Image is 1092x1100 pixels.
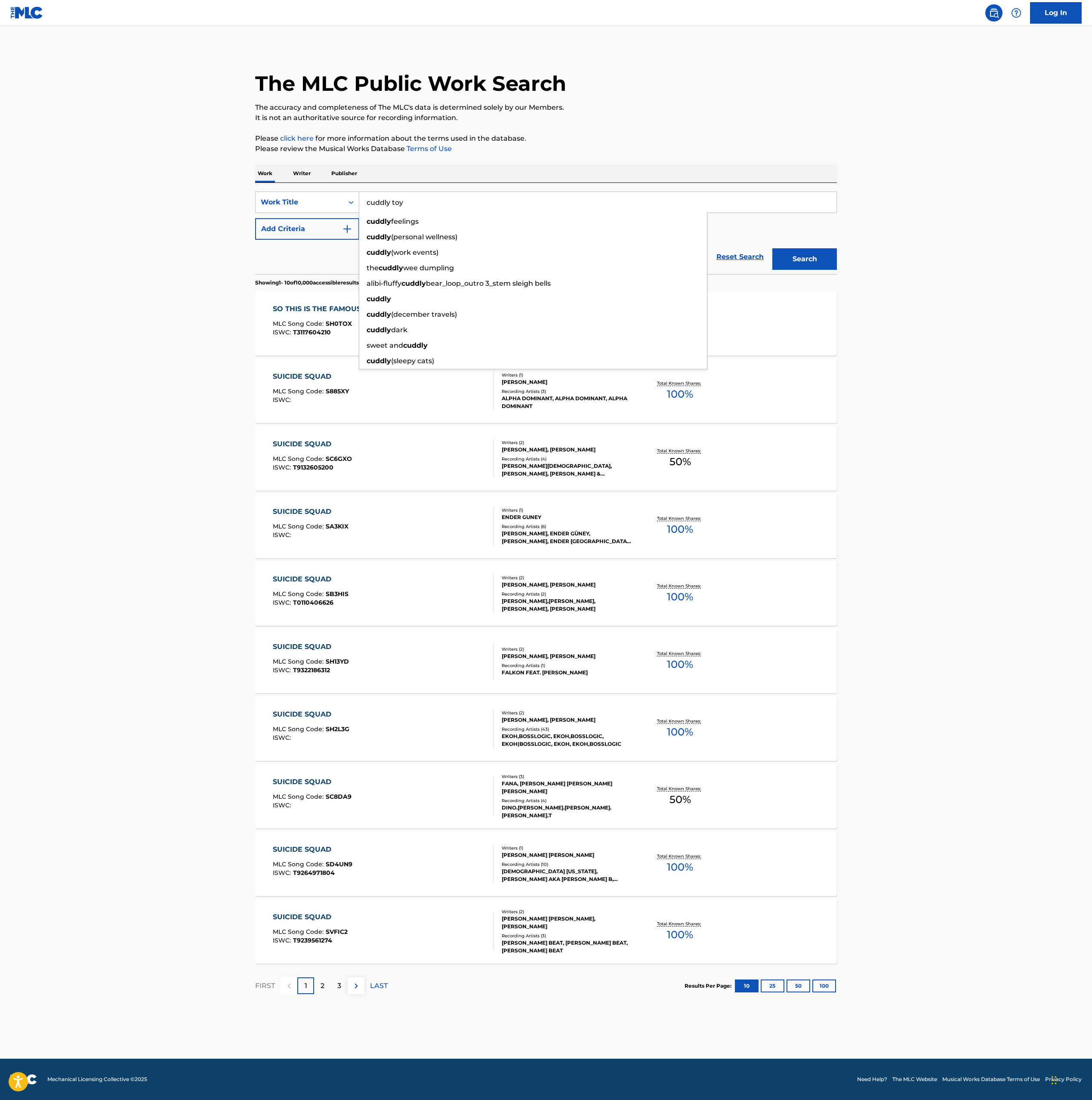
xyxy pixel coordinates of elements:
a: SUICIDE SQUADMLC Song Code:SB3HISISWC:T0110406626Writers (2)[PERSON_NAME], [PERSON_NAME]Recording... [255,561,837,626]
span: SH0TOX [326,320,352,328]
div: [DEMOGRAPHIC_DATA] [US_STATE],[PERSON_NAME] AKA [PERSON_NAME] B, [PERSON_NAME] [US_STATE] & [PERS... [502,868,632,883]
div: Recording Artists ( 3 ) [502,933,632,939]
img: help [1011,8,1021,18]
span: feelings [391,217,419,226]
strong: cuddly [367,233,391,241]
a: SUICIDE SQUADMLC Song Code:SH13YDISWC:T9322186312Writers (2)[PERSON_NAME], [PERSON_NAME]Recording... [255,629,837,693]
span: 100 % [667,859,693,875]
p: Total Known Shares: [657,380,703,386]
strong: cuddly [367,217,391,226]
span: wee dumpling [403,264,454,272]
img: search [989,8,999,18]
p: Total Known Shares: [657,718,703,724]
span: T3117604210 [293,328,331,336]
div: Recording Artists ( 4 ) [502,797,632,804]
div: Writers ( 2 ) [502,710,632,716]
span: ISWC : [273,599,293,606]
span: ISWC : [273,936,293,944]
span: 50 % [669,454,691,470]
div: SUICIDE SQUAD [273,507,349,517]
iframe: Chat Widget [1049,1059,1092,1100]
div: EKOH,BOSSLOGIC, EKOH,BOSSLOGIC, EKOH|BOSSLOGIC, EKOH, EKOH,BOSSLOGIC [502,732,632,748]
div: SUICIDE SQUAD [273,777,352,787]
p: Publisher [329,164,360,182]
span: (personal wellness) [391,233,457,241]
p: Please review the Musical Works Database [255,144,837,154]
div: [PERSON_NAME], [PERSON_NAME] [502,446,632,454]
button: Add Criteria [255,218,359,240]
div: SUICIDE SQUAD [273,574,349,584]
div: Recording Artists ( 3 ) [502,388,632,395]
span: SA3KIX [326,522,349,530]
span: 100 % [667,724,693,740]
button: 10 [735,979,759,992]
div: [PERSON_NAME][DEMOGRAPHIC_DATA], [PERSON_NAME], [PERSON_NAME] & [PERSON_NAME][DEMOGRAPHIC_DATA], ... [502,462,632,478]
span: the [367,264,379,272]
span: SB3HIS [326,590,349,598]
img: right [351,981,361,991]
span: SVFIC2 [326,928,348,936]
span: ISWC : [273,869,293,877]
span: sweet and [367,341,403,349]
a: SUICIDE SQUADMLC Song Code:S885XYISWC:Writers (1)[PERSON_NAME]Recording Artists (3)ALPHA DOMINANT... [255,358,837,423]
a: Privacy Policy [1045,1075,1082,1083]
div: [PERSON_NAME], [PERSON_NAME] [502,581,632,589]
p: 2 [321,981,324,991]
span: Mechanical Licensing Collective © 2025 [47,1075,147,1083]
span: MLC Song Code : [273,658,326,665]
p: Total Known Shares: [657,448,703,454]
div: Recording Artists ( 6 ) [502,523,632,530]
strong: cuddly [367,357,391,365]
span: bear_loop_outro 3_stem sleigh bells [426,279,551,287]
img: MLC Logo [10,6,43,19]
div: SUICIDE SQUAD [273,642,349,652]
span: ISWC : [273,801,293,809]
span: T9264971804 [293,869,335,877]
a: The MLC Website [892,1075,937,1083]
a: SUICIDE SQUADMLC Song Code:SC6GXOISWC:T9132605200Writers (2)[PERSON_NAME], [PERSON_NAME]Recording... [255,426,837,491]
div: Work Title [261,197,338,207]
span: ISWC : [273,396,293,404]
div: ALPHA DOMINANT, ALPHA DOMINANT, ALPHA DOMINANT [502,395,632,410]
span: ISWC : [273,531,293,539]
a: Log In [1030,2,1082,24]
a: SUICIDE SQUADMLC Song Code:SVFIC2ISWC:T9239561274Writers (2)[PERSON_NAME] [PERSON_NAME], [PERSON_... [255,899,837,964]
span: T9239561274 [293,936,332,944]
div: Recording Artists ( 4 ) [502,456,632,462]
span: ISWC : [273,734,293,742]
div: Recording Artists ( 43 ) [502,726,632,732]
form: Search Form [255,192,837,274]
span: MLC Song Code : [273,320,326,328]
div: SUICIDE SQUAD [273,844,352,855]
div: Recording Artists ( 10 ) [502,861,632,868]
span: MLC Song Code : [273,387,326,395]
div: [PERSON_NAME], ENDER GÜNEY, [PERSON_NAME], ENDER [GEOGRAPHIC_DATA], [PERSON_NAME] [502,530,632,545]
strong: cuddly [367,248,391,256]
span: 100 % [667,522,693,537]
div: [PERSON_NAME], [PERSON_NAME] [502,652,632,660]
span: ISWC : [273,463,293,471]
a: Musical Works Database Terms of Use [942,1075,1040,1083]
div: FALKON FEAT. [PERSON_NAME] [502,669,632,677]
div: FANA, [PERSON_NAME] [PERSON_NAME] [PERSON_NAME] [502,780,632,795]
div: [PERSON_NAME] [PERSON_NAME] [502,851,632,859]
a: SUICIDE SQUADMLC Song Code:SA3KIXISWC:Writers (1)ENDER GUNEYRecording Artists (6)[PERSON_NAME], E... [255,494,837,558]
span: MLC Song Code : [273,725,326,733]
div: Writers ( 3 ) [502,773,632,780]
strong: cuddly [367,310,391,318]
span: 100 % [667,589,693,605]
strong: cuddly [367,295,391,303]
a: SUICIDE SQUADMLC Song Code:SH2L3GISWC:Writers (2)[PERSON_NAME], [PERSON_NAME]Recording Artists (4... [255,696,837,761]
p: Total Known Shares: [657,515,703,522]
strong: cuddly [367,326,391,334]
strong: cuddly [403,341,428,349]
p: Work [255,164,275,182]
span: (december travels) [391,310,457,318]
span: SC8DA9 [326,793,352,800]
span: MLC Song Code : [273,860,326,868]
a: Reset Search [712,247,768,266]
span: MLC Song Code : [273,793,326,800]
p: Showing 1 - 10 of 10,000 accessible results (Total 3,647,611 ) [255,279,399,287]
span: T9322186312 [293,666,330,674]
